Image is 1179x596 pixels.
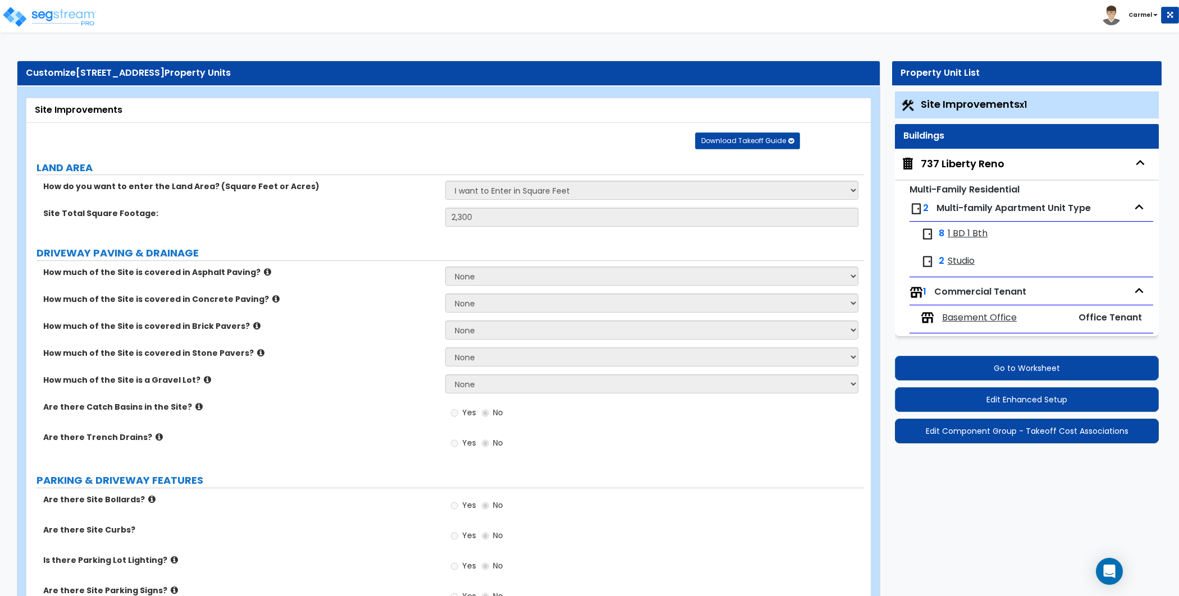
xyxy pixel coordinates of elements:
[35,104,862,117] div: Site Improvements
[939,255,944,268] span: 2
[451,560,458,572] input: Yes
[493,560,503,571] span: No
[462,499,476,511] span: Yes
[910,202,923,216] img: door.png
[43,320,437,332] label: How much of the Site is covered in Brick Pavers?
[43,401,437,412] label: Are there Catch Basins in the Site?
[462,530,476,541] span: Yes
[921,311,934,324] img: tenants.png
[204,375,211,384] i: click for more info!
[43,267,437,278] label: How much of the Site is covered in Asphalt Paving?
[451,499,458,512] input: Yes
[171,556,178,564] i: click for more info!
[901,67,1153,80] div: Property Unit List
[148,495,156,503] i: click for more info!
[1102,6,1121,25] img: avatar.png
[695,132,800,149] button: Download Takeoff Guide
[257,349,264,357] i: click for more info!
[901,157,915,171] img: building.svg
[895,419,1159,443] button: Edit Component Group - Takeoff Cost Associations
[895,356,1159,380] button: Go to Worksheet
[923,201,929,214] span: 2
[43,432,437,443] label: Are there Trench Drains?
[36,246,864,260] label: DRIVEWAY PAVING & DRAINAGE
[451,530,458,542] input: Yes
[482,560,489,572] input: No
[921,227,934,241] img: door.png
[462,407,476,418] span: Yes
[910,286,923,299] img: tenants.png
[451,437,458,450] input: Yes
[942,311,1017,324] span: Basement Office
[2,6,97,28] img: logo_pro_r.png
[462,560,476,571] span: Yes
[43,554,437,566] label: Is there Parking Lot Lighting?
[939,227,944,240] span: 8
[482,407,489,419] input: No
[26,67,871,80] div: Customize Property Units
[1128,11,1152,19] b: Carmel
[901,157,1004,171] span: 737 Liberty Reno
[1096,558,1123,585] div: Open Intercom Messenger
[901,98,915,113] img: Construction.png
[948,255,975,268] span: Studio
[43,347,437,359] label: How much of the Site is covered in Stone Pavers?
[921,97,1027,111] span: Site Improvements
[462,437,476,448] span: Yes
[76,66,164,79] span: [STREET_ADDRESS]
[36,473,864,488] label: PARKING & DRIVEWAY FEATURES
[482,530,489,542] input: No
[195,402,203,411] i: click for more info!
[921,157,1004,171] div: 737 Liberty Reno
[43,585,437,596] label: Are there Site Parking Signs?
[253,322,261,330] i: click for more info!
[1079,311,1142,324] span: Office Tenant
[701,136,786,145] span: Download Takeoff Guide
[948,227,988,240] span: 1 BD 1 Bth
[43,208,437,219] label: Site Total Square Footage:
[921,255,934,268] img: door.png
[493,530,503,541] span: No
[493,407,503,418] span: No
[264,268,271,276] i: click for more info!
[482,437,489,450] input: No
[43,294,437,305] label: How much of the Site is covered in Concrete Paving?
[903,130,1150,143] div: Buildings
[482,499,489,512] input: No
[936,201,1091,214] span: Multi-family Apartment Unit Type
[923,285,926,298] span: 1
[934,285,1026,298] span: Commercial Tenant
[493,437,503,448] span: No
[43,181,437,192] label: How do you want to enter the Land Area? (Square Feet or Acres)
[43,374,437,386] label: How much of the Site is a Gravel Lot?
[36,161,864,175] label: LAND AREA
[1020,99,1027,111] small: x1
[171,586,178,594] i: click for more info!
[272,295,280,303] i: click for more info!
[43,524,437,535] label: Are there Site Curbs?
[451,407,458,419] input: Yes
[910,183,1020,196] small: Multi-Family Residential
[493,499,503,511] span: No
[895,387,1159,412] button: Edit Enhanced Setup
[156,433,163,441] i: click for more info!
[43,494,437,505] label: Are there Site Bollards?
